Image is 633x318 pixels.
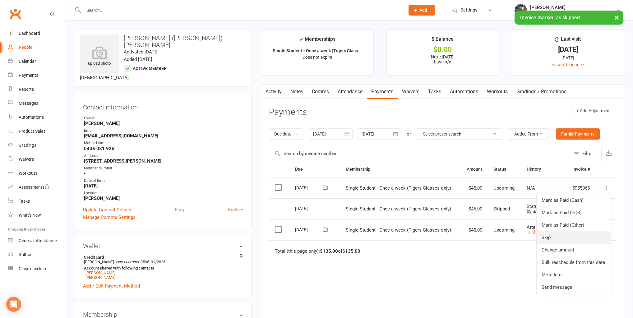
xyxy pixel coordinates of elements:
[367,85,398,99] a: Payments
[460,177,488,199] td: $45.00
[307,85,333,99] a: Comms
[19,59,36,64] div: Calendar
[460,161,488,177] th: Amount
[19,87,34,92] div: Reports
[19,213,41,218] div: What's New
[228,206,243,214] a: Archive
[8,54,66,68] a: Calendar
[85,270,115,275] a: [PERSON_NAME]
[493,227,515,233] span: Upcoming
[124,57,152,62] time: Added [DATE]
[286,85,307,99] a: Notes
[7,6,23,22] a: Clubworx
[346,185,451,191] span: Single Student - Once a week (Tigers Classes only)
[84,266,240,270] strong: Account shared with following contacts
[537,269,610,281] a: More Info
[83,206,131,214] a: Update Contact Details
[84,165,243,171] div: Member Number
[493,185,515,191] span: Upcoming
[567,177,597,199] td: 5955065
[556,128,600,140] a: Family Payments
[424,85,446,99] a: Tasks
[582,150,593,157] div: Filter
[527,224,560,230] span: Attempted once
[84,140,243,146] div: Mobile Number
[8,68,66,82] a: Payments
[8,180,66,194] a: Assessments
[515,11,623,25] div: Invoice marked as skipped
[527,185,535,191] span: N/A
[555,35,581,46] div: Last visit
[8,124,66,138] a: Product Sales
[398,85,424,99] a: Waivers
[8,248,66,262] a: Roll call
[83,311,243,318] h3: Membership
[409,5,435,16] button: Add
[571,105,616,116] button: + Add Adjustment
[19,31,40,36] div: Dashboard
[80,35,246,48] h3: [PERSON_NAME] ([PERSON_NAME]) [PERSON_NAME]
[84,153,243,159] div: Address
[8,234,66,248] a: General attendance kiosk mode
[8,110,66,124] a: Automations
[460,198,488,219] td: $45.00
[84,128,243,134] div: Email
[19,185,49,190] div: Assessments
[537,194,610,206] a: Mark as Paid (Cash)
[289,161,340,177] th: Due
[407,130,411,138] div: or
[269,108,307,117] h3: Payments
[537,256,610,269] a: Bulk reschedule from this date
[19,266,46,271] div: Class check-in
[552,62,584,67] a: view attendance
[133,66,167,71] span: Active member
[84,158,243,164] strong: [STREET_ADDRESS][PERSON_NAME]
[19,101,38,106] div: Messages
[83,101,243,111] h3: Contact information
[320,248,338,254] strong: $135.00
[83,242,243,249] h3: Wallet
[84,255,240,260] strong: Credit card
[84,196,243,201] strong: [PERSON_NAME]
[19,238,57,243] div: General attendance
[83,282,140,290] a: Add / Edit Payment Method
[261,85,286,99] a: Activity
[611,11,622,24] button: ×
[80,75,129,81] span: [DEMOGRAPHIC_DATA]
[8,152,66,166] a: Waivers
[175,206,184,214] a: Flag
[83,254,243,281] li: [PERSON_NAME]
[295,204,324,213] div: [DATE]
[275,249,360,254] div: Total (this page only): of
[518,46,618,53] div: [DATE]
[8,96,66,110] a: Messages
[493,206,510,212] span: Skipped
[527,230,558,235] a: show history
[419,8,427,13] span: Add
[512,85,571,99] a: Gradings / Promotions
[333,85,367,99] a: Attendance
[84,190,243,196] div: Location
[530,10,616,16] div: Hwarang Taekwon-do [GEOGRAPHIC_DATA]
[299,35,335,47] div: Memberships
[151,260,165,264] span: 01/2026
[19,129,45,134] div: Product Sales
[19,252,33,257] div: Roll call
[446,85,483,99] a: Automations
[392,54,493,64] p: Next: [DATE] Last: n/a
[346,227,451,233] span: Single Student - Once a week (Tigers Classes only)
[518,54,618,61] div: [DATE]
[537,219,610,231] a: Mark as Paid (Other)
[537,244,610,256] a: Change amount
[8,26,66,40] a: Dashboard
[19,73,38,78] div: Payments
[530,5,616,10] div: [PERSON_NAME]
[432,35,454,46] div: $ Balance
[8,166,66,180] a: Workouts
[346,206,451,212] span: Single Student - Once a week (Tigers Classes only)
[84,121,243,126] strong: [PERSON_NAME]
[19,115,44,120] div: Automations
[19,171,37,176] div: Workouts
[19,157,34,162] div: Waivers
[460,219,488,241] td: $45.00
